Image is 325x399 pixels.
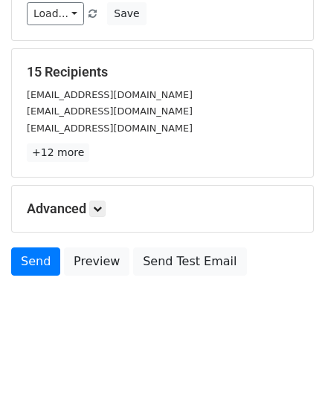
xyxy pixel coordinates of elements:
a: +12 more [27,143,89,162]
a: Load... [27,2,84,25]
a: Send [11,247,60,276]
h5: Advanced [27,201,298,217]
iframe: Chat Widget [251,328,325,399]
button: Save [107,2,146,25]
a: Preview [64,247,129,276]
small: [EMAIL_ADDRESS][DOMAIN_NAME] [27,106,193,117]
small: [EMAIL_ADDRESS][DOMAIN_NAME] [27,89,193,100]
small: [EMAIL_ADDRESS][DOMAIN_NAME] [27,123,193,134]
h5: 15 Recipients [27,64,298,80]
a: Send Test Email [133,247,246,276]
